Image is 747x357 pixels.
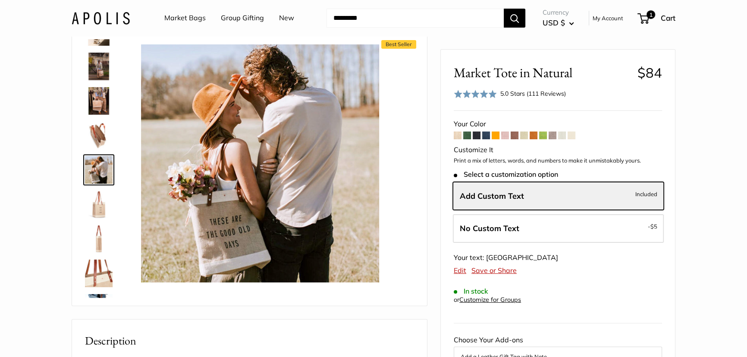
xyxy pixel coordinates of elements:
[453,182,664,210] label: Add Custom Text
[459,296,521,304] a: Customize for Groups
[141,44,379,282] img: Market Tote in Natural
[454,253,558,262] span: Your text: [GEOGRAPHIC_DATA]
[85,122,113,149] img: description_Water resistant inner liner.
[83,51,114,82] a: Market Tote in Natural
[460,191,524,200] span: Add Custom Text
[504,9,525,28] button: Search
[83,258,114,289] a: description_The red cross stitch represents our standard for quality and craftsmanship.
[326,9,504,28] input: Search...
[85,191,113,218] img: Market Tote in Natural
[454,157,662,165] p: Print a mix of letters, words, and numbers to make it unmistakably yours.
[85,87,113,115] img: Market Tote in Natural
[83,223,114,254] a: Market Tote in Natural
[661,13,675,22] span: Cart
[85,260,113,287] img: description_The red cross stitch represents our standard for quality and craftsmanship.
[454,287,488,295] span: In stock
[83,292,114,323] a: description_Inner pocket good for daily drivers.
[85,332,414,349] h2: Description
[543,18,565,27] span: USD $
[460,223,519,233] span: No Custom Text
[471,266,517,275] a: Save or Share
[85,53,113,80] img: Market Tote in Natural
[83,189,114,220] a: Market Tote in Natural
[454,65,631,81] span: Market Tote in Natural
[454,266,466,275] a: Edit
[381,40,416,49] span: Best Seller
[72,12,130,24] img: Apolis
[635,188,657,199] span: Included
[83,85,114,116] a: Market Tote in Natural
[221,12,264,25] a: Group Gifting
[454,294,521,306] div: or
[85,225,113,253] img: Market Tote in Natural
[83,154,114,185] a: Market Tote in Natural
[647,10,655,19] span: 1
[500,89,566,98] div: 5.0 Stars (111 Reviews)
[648,221,657,232] span: -
[638,11,675,25] a: 1 Cart
[650,223,657,230] span: $5
[543,16,574,30] button: USD $
[164,12,206,25] a: Market Bags
[453,214,664,243] label: Leave Blank
[543,6,574,19] span: Currency
[454,118,662,131] div: Your Color
[454,144,662,157] div: Customize It
[454,88,566,100] div: 5.0 Stars (111 Reviews)
[279,12,294,25] a: New
[85,156,113,184] img: Market Tote in Natural
[637,64,662,81] span: $84
[7,324,92,350] iframe: Sign Up via Text for Offers
[83,120,114,151] a: description_Water resistant inner liner.
[593,13,623,23] a: My Account
[454,170,558,178] span: Select a customization option
[85,294,113,322] img: description_Inner pocket good for daily drivers.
